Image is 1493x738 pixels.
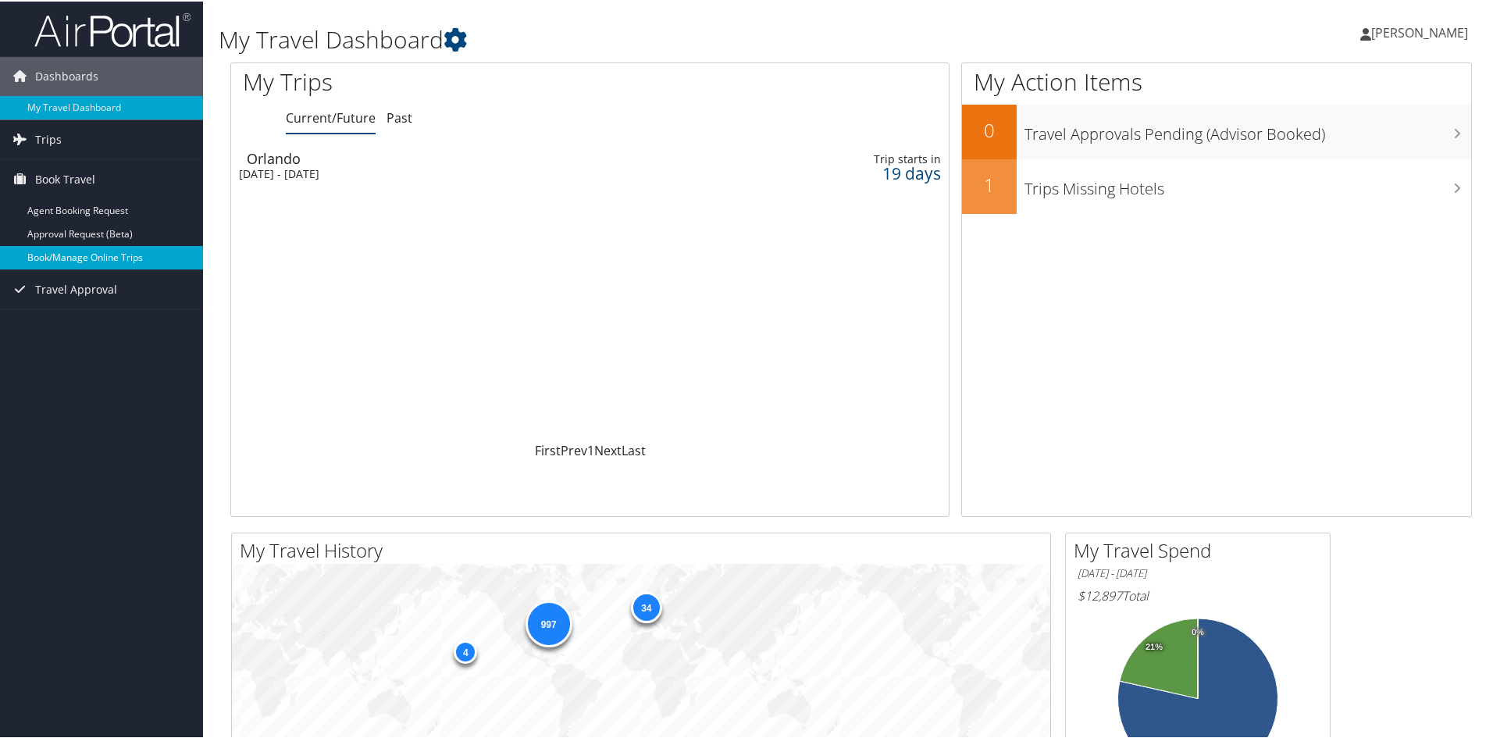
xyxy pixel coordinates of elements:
span: Travel Approval [35,269,117,308]
h6: [DATE] - [DATE] [1078,565,1318,579]
a: Last [622,440,646,458]
h3: Travel Approvals Pending (Advisor Booked) [1024,114,1471,144]
div: [DATE] - [DATE] [239,166,679,180]
a: 0Travel Approvals Pending (Advisor Booked) [962,103,1471,158]
span: Trips [35,119,62,158]
h2: My Travel Spend [1074,536,1330,562]
h1: My Action Items [962,64,1471,97]
h3: Trips Missing Hotels [1024,169,1471,198]
tspan: 0% [1192,626,1204,636]
img: airportal-logo.png [34,10,191,47]
a: 1 [587,440,594,458]
a: Past [387,108,412,125]
a: First [535,440,561,458]
span: [PERSON_NAME] [1371,23,1468,40]
div: 19 days [779,165,941,179]
div: Orlando [247,150,687,164]
h6: Total [1078,586,1318,603]
h1: My Travel Dashboard [219,22,1062,55]
span: Dashboards [35,55,98,94]
div: 34 [631,590,662,622]
h2: 0 [962,116,1017,142]
tspan: 21% [1146,641,1163,651]
a: Next [594,440,622,458]
h2: My Travel History [240,536,1050,562]
h1: My Trips [243,64,638,97]
div: 4 [454,639,477,662]
a: [PERSON_NAME] [1360,8,1484,55]
a: Prev [561,440,587,458]
span: Book Travel [35,159,95,198]
a: 1Trips Missing Hotels [962,158,1471,212]
h2: 1 [962,170,1017,197]
span: $12,897 [1078,586,1122,603]
div: 997 [526,599,572,646]
a: Current/Future [286,108,376,125]
div: Trip starts in [779,151,941,165]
